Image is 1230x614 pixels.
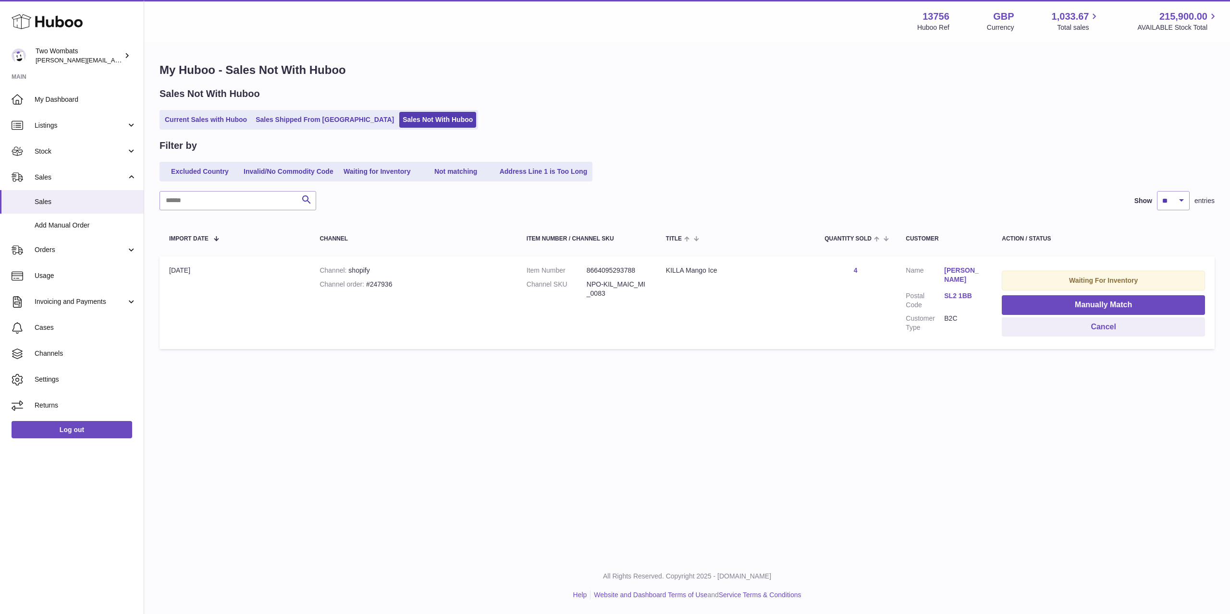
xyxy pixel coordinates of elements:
[160,256,310,349] td: [DATE]
[36,47,122,65] div: Two Wombats
[160,62,1215,78] h1: My Huboo - Sales Not With Huboo
[1159,10,1207,23] span: 215,900.00
[1052,10,1089,23] span: 1,033.67
[944,266,983,284] a: [PERSON_NAME]
[1194,196,1215,205] span: entries
[320,236,507,242] div: Channel
[35,121,126,130] span: Listings
[944,291,983,301] a: SL2 1BB
[594,591,707,599] a: Website and Dashboard Terms of Use
[906,266,944,287] dt: Name
[917,23,949,32] div: Huboo Ref
[161,112,250,128] a: Current Sales with Huboo
[169,236,209,242] span: Import date
[35,173,126,182] span: Sales
[1052,10,1100,32] a: 1,033.67 Total sales
[399,112,476,128] a: Sales Not With Huboo
[160,139,197,152] h2: Filter by
[719,591,801,599] a: Service Terms & Conditions
[320,280,507,289] div: #247936
[12,48,26,63] img: alan@twowombats.com
[587,280,647,298] dd: NPO-KIL_MAIC_MI_0083
[35,375,136,384] span: Settings
[160,87,260,100] h2: Sales Not With Huboo
[320,266,348,274] strong: Channel
[854,266,858,274] a: 4
[906,236,983,242] div: Customer
[35,221,136,230] span: Add Manual Order
[320,266,507,275] div: shopify
[987,23,1014,32] div: Currency
[12,421,132,438] a: Log out
[666,266,805,275] div: KILLA Mango Ice
[573,591,587,599] a: Help
[418,164,494,180] a: Not matching
[590,590,801,600] li: and
[35,245,126,254] span: Orders
[339,164,416,180] a: Waiting for Inventory
[922,10,949,23] strong: 13756
[152,572,1222,581] p: All Rights Reserved. Copyright 2025 - [DOMAIN_NAME]
[35,401,136,410] span: Returns
[35,147,126,156] span: Stock
[527,280,587,298] dt: Channel SKU
[527,236,647,242] div: Item Number / Channel SKU
[587,266,647,275] dd: 8664095293788
[666,236,682,242] span: Title
[1137,23,1218,32] span: AVAILABLE Stock Total
[824,236,872,242] span: Quantity Sold
[252,112,397,128] a: Sales Shipped From [GEOGRAPHIC_DATA]
[240,164,337,180] a: Invalid/No Commodity Code
[1069,277,1138,284] strong: Waiting For Inventory
[320,280,366,288] strong: Channel order
[944,314,983,332] dd: B2C
[1134,196,1152,205] label: Show
[906,314,944,332] dt: Customer Type
[35,95,136,104] span: My Dashboard
[36,56,193,64] span: [PERSON_NAME][EMAIL_ADDRESS][DOMAIN_NAME]
[993,10,1014,23] strong: GBP
[1057,23,1100,32] span: Total sales
[35,349,136,358] span: Channels
[35,271,136,280] span: Usage
[527,266,587,275] dt: Item Number
[35,197,136,206] span: Sales
[906,291,944,310] dt: Postal Code
[1002,317,1205,337] button: Cancel
[496,164,591,180] a: Address Line 1 is Too Long
[35,297,126,306] span: Invoicing and Payments
[1002,236,1205,242] div: Action / Status
[1002,295,1205,315] button: Manually Match
[161,164,238,180] a: Excluded Country
[35,323,136,332] span: Cases
[1137,10,1218,32] a: 215,900.00 AVAILABLE Stock Total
